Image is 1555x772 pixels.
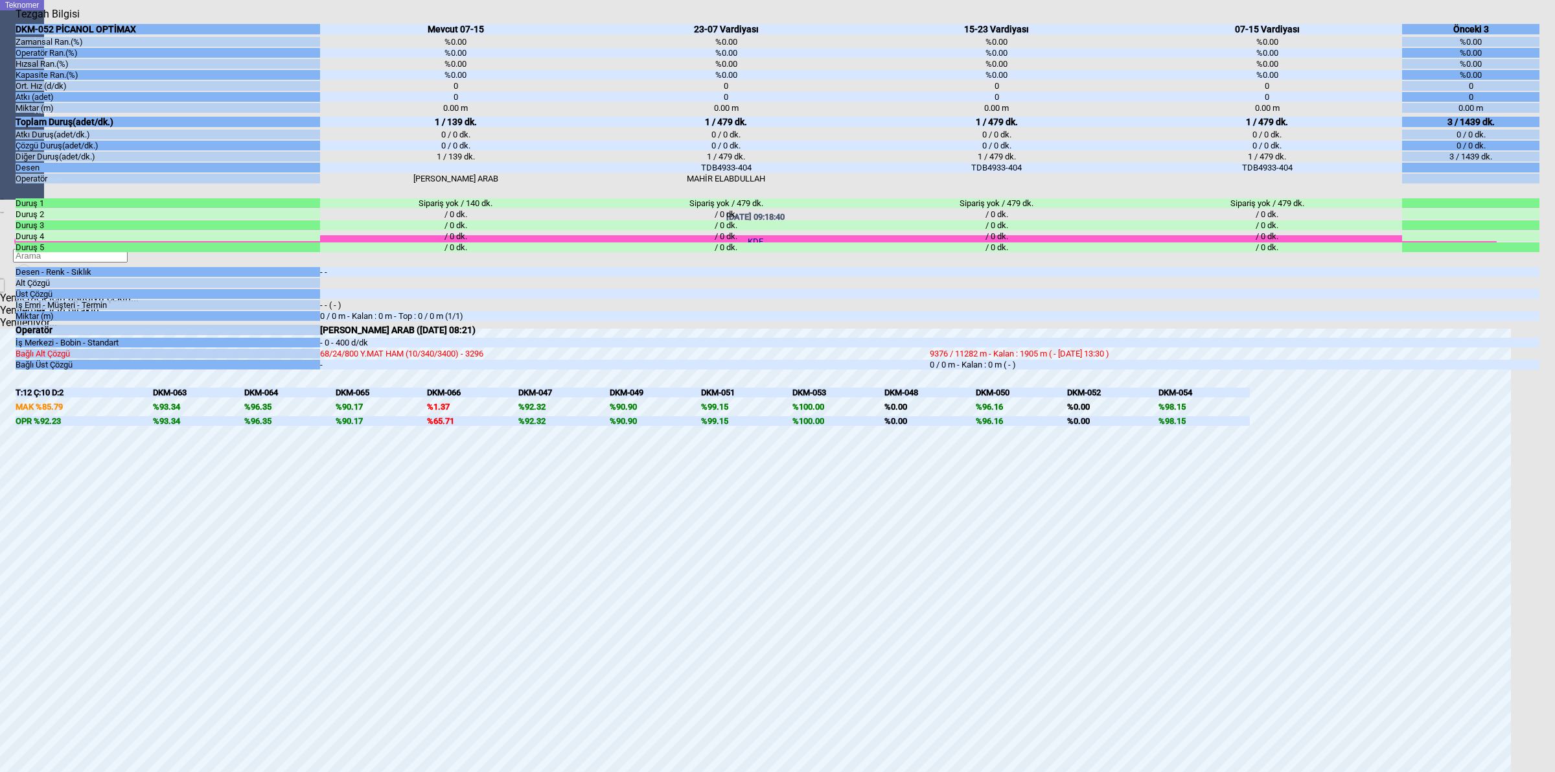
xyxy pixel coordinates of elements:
div: %0.00 [320,70,590,80]
div: / 0 dk. [320,242,590,252]
div: DKM-052 [1067,388,1158,397]
div: / 0 dk. [320,209,590,219]
div: 0 / 0 m - Kalan : 0 m ( - ) [930,360,1539,369]
div: Miktar (m) [16,103,320,113]
div: %96.16 [976,416,1067,426]
div: 0 / 0 m - Kalan : 0 m - Top : 0 / 0 m (1/1) [320,311,930,321]
div: / 0 dk. [591,220,861,230]
div: / 0 dk. [1132,209,1402,219]
div: DKM-065 [336,388,427,397]
div: Sipariş yok / 140 dk. [320,198,590,208]
div: 15-23 Vardiyası [861,24,1131,34]
div: Duruş 3 [16,220,320,230]
div: Hızsal Ran.(%) [16,59,320,69]
div: %0.00 [1402,59,1539,69]
div: Duruş 4 [16,231,320,241]
div: %0.00 [320,37,590,47]
div: 68/24/800 Y.MAT HAM (10/340/3400) - 3296 [320,349,930,358]
div: %99.15 [701,416,792,426]
div: 0 / 0 dk. [320,130,590,139]
div: 0 [861,92,1131,102]
div: 1 / 139 dk. [320,117,590,127]
div: 3 / 1439 dk. [1402,152,1539,161]
div: %90.17 [336,416,427,426]
div: 0 / 0 dk. [320,141,590,150]
div: 0 / 0 dk. [1132,141,1402,150]
div: DKM-066 [427,388,518,397]
div: 0 / 0 dk. [861,130,1131,139]
div: 1 / 479 dk. [591,152,861,161]
div: - - ( - ) [320,300,930,310]
div: 0 [1402,81,1539,91]
div: 1 / 479 dk. [1132,117,1402,127]
div: / 0 dk. [320,220,590,230]
div: 1 / 479 dk. [1132,152,1402,161]
div: %96.35 [244,416,336,426]
div: %0.00 [1402,48,1539,58]
div: %0.00 [1402,37,1539,47]
div: Operatör [16,174,320,183]
div: %65.71 [427,416,518,426]
div: OPR %92.23 [16,416,153,426]
div: Zamansal Ran.(%) [16,37,320,47]
div: Diğer Duruş(adet/dk.) [16,152,320,161]
div: DKM-051 [701,388,792,397]
div: 0 [320,81,590,91]
div: 0.00 m [591,103,861,113]
div: 0.00 m [1402,103,1539,113]
div: 0 [1132,81,1402,91]
div: %93.34 [153,416,244,426]
div: %0.00 [1402,70,1539,80]
div: %100.00 [792,402,884,412]
div: %0.00 [320,48,590,58]
div: %0.00 [1132,48,1402,58]
div: 9376 / 11282 m - Kalan : 1905 m ( - [DATE] 13:30 ) [930,349,1539,358]
div: DKM-063 [153,388,244,397]
div: %0.00 [861,59,1131,69]
div: Sipariş yok / 479 dk. [861,198,1131,208]
div: / 0 dk. [861,242,1131,252]
div: %90.90 [610,416,701,426]
div: 1 / 479 dk. [861,152,1131,161]
div: / 0 dk. [1132,231,1402,241]
div: 0 [591,81,861,91]
div: / 0 dk. [861,209,1131,219]
div: TDB4933-404 [1132,163,1402,172]
div: MAHİR ELABDULLAH [591,174,861,183]
div: - - [320,267,930,277]
div: / 0 dk. [861,220,1131,230]
div: %96.16 [976,402,1067,412]
div: Sipariş yok / 479 dk. [1132,198,1402,208]
div: Desen [16,163,320,172]
div: [PERSON_NAME] ARAB [320,174,590,183]
div: Miktar (m) [16,311,320,321]
div: 0 [320,92,590,102]
div: Alt Çözgü [16,278,320,288]
div: %0.00 [861,48,1131,58]
div: 0 [591,92,861,102]
div: %90.17 [336,402,427,412]
div: DKM-050 [976,388,1067,397]
div: %98.15 [1158,416,1250,426]
div: %0.00 [1067,402,1158,412]
div: Duruş 1 [16,198,320,208]
div: %0.00 [1067,416,1158,426]
div: - 0 - 400 d/dk [320,338,930,347]
div: %0.00 [861,37,1131,47]
div: %98.15 [1158,402,1250,412]
div: 0 [861,81,1131,91]
div: Tezgah Bilgisi [16,8,84,20]
div: %96.35 [244,402,336,412]
div: %0.00 [1132,37,1402,47]
div: / 0 dk. [591,231,861,241]
div: %0.00 [884,416,976,426]
div: 0 / 0 dk. [1402,141,1539,150]
div: Duruş 2 [16,209,320,219]
div: %99.15 [701,402,792,412]
div: / 0 dk. [320,231,590,241]
div: DKM-049 [610,388,701,397]
div: Çözgü Duruş(adet/dk.) [16,141,320,150]
div: MAK %85.79 [16,402,153,412]
div: 07-15 Vardiyası [1132,24,1402,34]
div: İş Emri - Müşteri - Termin [16,300,320,310]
